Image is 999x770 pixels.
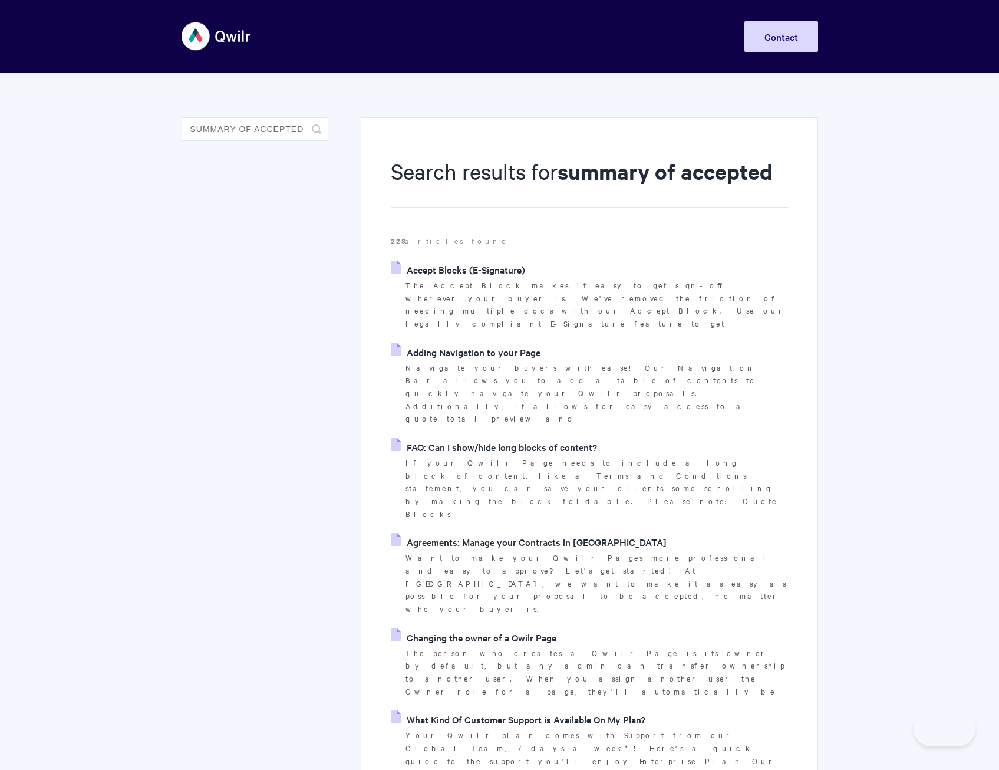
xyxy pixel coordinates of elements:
[391,533,667,551] a: Agreements: Manage your Contracts in [GEOGRAPHIC_DATA]
[391,628,556,646] a: Changing the owner of a Qwilr Page
[405,361,787,426] p: Navigate your buyers with ease! Our Navigation Bar allows you to add a table of contents to quick...
[391,343,540,361] a: Adding Navigation to your Page
[391,235,405,246] strong: 228
[391,156,787,208] h1: Search results for
[405,456,787,521] p: If your Qwilr Page needs to include a long block of content, like a Terms and Conditions statemen...
[405,279,787,330] p: The Accept Block makes it easy to get sign-off wherever your buyer is. We've removed the friction...
[182,14,252,58] img: Qwilr Help Center
[914,711,975,746] iframe: Toggle Customer Support
[182,117,328,141] input: Search
[391,438,597,456] a: FAQ: Can I show/hide long blocks of content?
[391,710,645,728] a: What Kind Of Customer Support is Available On My Plan?
[744,21,818,52] a: Contact
[558,157,773,186] strong: summary of accepted
[405,551,787,616] p: Want to make your Qwilr Pages more professional and easy to approve? Let's get started! At [GEOGR...
[405,647,787,698] p: The person who creates a Qwilr Page is its owner by default, but any admin can transfer ownership...
[391,261,525,278] a: Accept Blocks (E-Signature)
[391,235,787,248] p: articles found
